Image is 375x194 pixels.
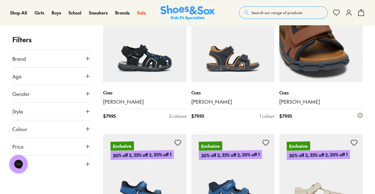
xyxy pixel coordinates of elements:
button: Size [12,155,91,173]
a: Boys [52,10,61,16]
span: $ 79.95 [279,113,292,119]
a: Sneakers [89,10,108,16]
button: Colour [12,120,91,138]
div: 2 colours [169,113,186,119]
a: Sale [137,10,146,16]
button: Search our range of products [239,6,328,19]
a: [PERSON_NAME] [191,98,275,105]
p: 30% off 3, 25% off 2, 20% off 1 [287,150,350,160]
p: Exclusive [110,142,134,151]
span: Colour [12,125,27,133]
button: Brand [12,50,91,67]
p: 30% off 3, 25% off 2, 20% off 1 [110,150,174,160]
div: 1 colour [260,113,274,119]
a: School [69,10,81,16]
a: Girls [35,10,44,16]
span: Gender [12,90,30,97]
button: Gender [12,85,91,102]
a: [PERSON_NAME] [279,98,363,105]
span: Age [12,72,22,80]
span: $ 79.95 [103,113,116,119]
a: Shop All [10,10,27,16]
button: Age [12,68,91,85]
span: Brand [12,55,26,62]
p: Exclusive [198,142,222,151]
span: Style [12,108,23,115]
button: Style [12,103,91,120]
p: Ciao [103,89,186,96]
img: SNS_Logo_Responsive.svg [160,5,215,20]
a: [PERSON_NAME] [103,98,186,105]
p: Filters [12,35,91,45]
button: Price [12,138,91,155]
p: Ciao [279,89,363,96]
span: Price [12,143,23,150]
a: Brands [115,10,130,16]
span: Search our range of products [252,10,302,15]
p: 30% off 3, 25% off 2, 20% off 1 [198,150,262,160]
p: Exclusive [287,142,310,151]
span: $ 79.95 [191,113,204,119]
a: Shoes & Sox [160,5,215,20]
iframe: Gorgias live chat messenger [6,153,31,175]
p: Ciao [191,89,275,96]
